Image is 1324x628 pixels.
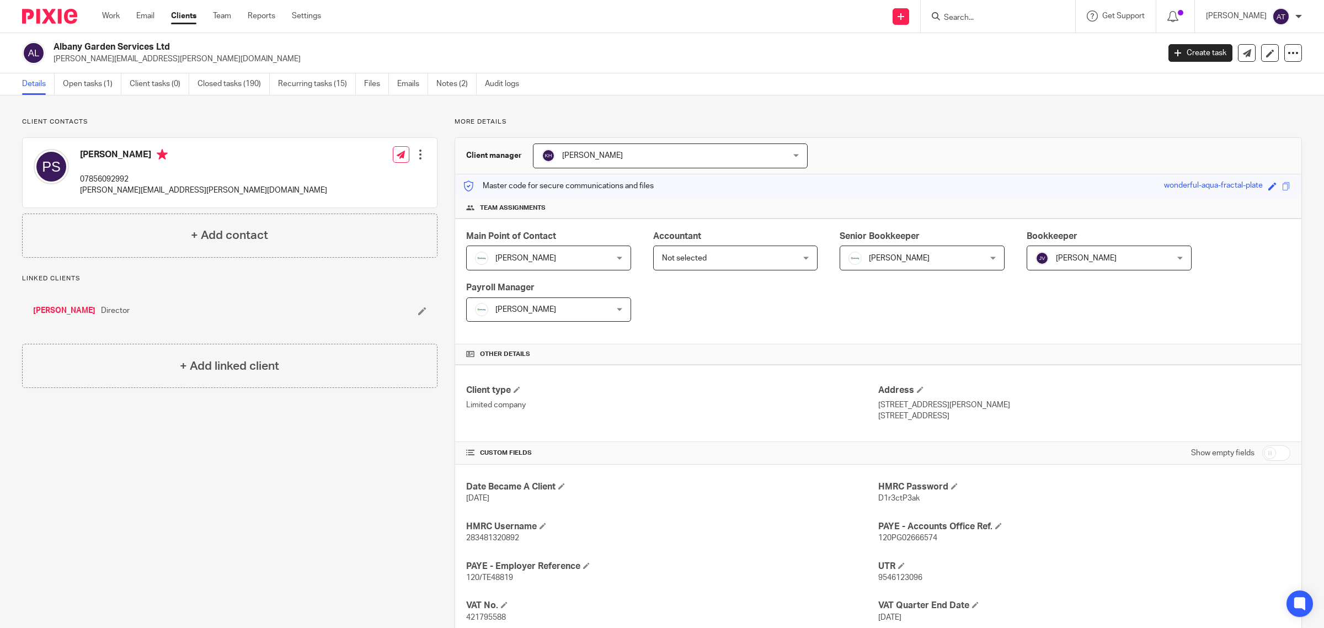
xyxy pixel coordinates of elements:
[878,481,1290,493] h4: HMRC Password
[878,534,937,542] span: 120PG02666574
[840,232,920,241] span: Senior Bookkeeper
[653,232,701,241] span: Accountant
[1102,12,1145,20] span: Get Support
[80,174,327,185] p: 07856092992
[466,150,522,161] h3: Client manager
[213,10,231,22] a: Team
[878,600,1290,611] h4: VAT Quarter End Date
[878,494,920,502] span: D1r3ctP3ak
[1168,44,1232,62] a: Create task
[943,13,1042,23] input: Search
[1027,232,1077,241] span: Bookkeeper
[485,73,527,95] a: Audit logs
[22,73,55,95] a: Details
[157,149,168,160] i: Primary
[662,254,707,262] span: Not selected
[436,73,477,95] a: Notes (2)
[878,400,1290,411] p: [STREET_ADDRESS][PERSON_NAME]
[878,521,1290,533] h4: PAYE - Accounts Office Ref.
[171,10,196,22] a: Clients
[63,73,121,95] a: Open tasks (1)
[480,350,530,359] span: Other details
[466,494,489,502] span: [DATE]
[466,232,556,241] span: Main Point of Contact
[466,521,878,533] h4: HMRC Username
[22,274,437,283] p: Linked clients
[1191,448,1254,459] label: Show empty fields
[878,614,901,621] span: [DATE]
[869,254,930,262] span: [PERSON_NAME]
[33,305,95,316] a: [PERSON_NAME]
[136,10,154,22] a: Email
[562,152,623,159] span: [PERSON_NAME]
[80,149,327,163] h4: [PERSON_NAME]
[248,10,275,22] a: Reports
[466,481,878,493] h4: Date Became A Client
[878,385,1290,396] h4: Address
[101,305,130,316] span: Director
[1206,10,1267,22] p: [PERSON_NAME]
[495,306,556,313] span: [PERSON_NAME]
[463,180,654,191] p: Master code for secure communications and files
[475,252,488,265] img: Infinity%20Logo%20with%20Whitespace%20.png
[1272,8,1290,25] img: svg%3E
[466,385,878,396] h4: Client type
[191,227,268,244] h4: + Add contact
[466,449,878,457] h4: CUSTOM FIELDS
[475,303,488,316] img: Infinity%20Logo%20with%20Whitespace%20.png
[22,9,77,24] img: Pixie
[102,10,120,22] a: Work
[34,149,69,184] img: svg%3E
[542,149,555,162] img: svg%3E
[466,400,878,411] p: Limited company
[130,73,189,95] a: Client tasks (0)
[1164,180,1263,193] div: wonderful-aqua-fractal-plate
[80,185,327,196] p: [PERSON_NAME][EMAIL_ADDRESS][PERSON_NAME][DOMAIN_NAME]
[466,614,506,621] span: 421795588
[364,73,389,95] a: Files
[466,561,878,572] h4: PAYE - Employer Reference
[397,73,428,95] a: Emails
[878,574,922,582] span: 9546123096
[22,41,45,65] img: svg%3E
[466,283,535,292] span: Payroll Manager
[292,10,321,22] a: Settings
[878,411,1290,422] p: [STREET_ADDRESS]
[848,252,862,265] img: Infinity%20Logo%20with%20Whitespace%20.png
[878,561,1290,572] h4: UTR
[1035,252,1049,265] img: svg%3E
[466,574,513,582] span: 120/TE48819
[22,118,437,126] p: Client contacts
[54,41,932,53] h2: Albany Garden Services Ltd
[466,534,519,542] span: 283481320892
[1056,254,1117,262] span: [PERSON_NAME]
[466,600,878,611] h4: VAT No.
[455,118,1302,126] p: More details
[180,358,279,375] h4: + Add linked client
[278,73,356,95] a: Recurring tasks (15)
[54,54,1152,65] p: [PERSON_NAME][EMAIL_ADDRESS][PERSON_NAME][DOMAIN_NAME]
[480,204,546,212] span: Team assignments
[495,254,556,262] span: [PERSON_NAME]
[197,73,270,95] a: Closed tasks (190)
